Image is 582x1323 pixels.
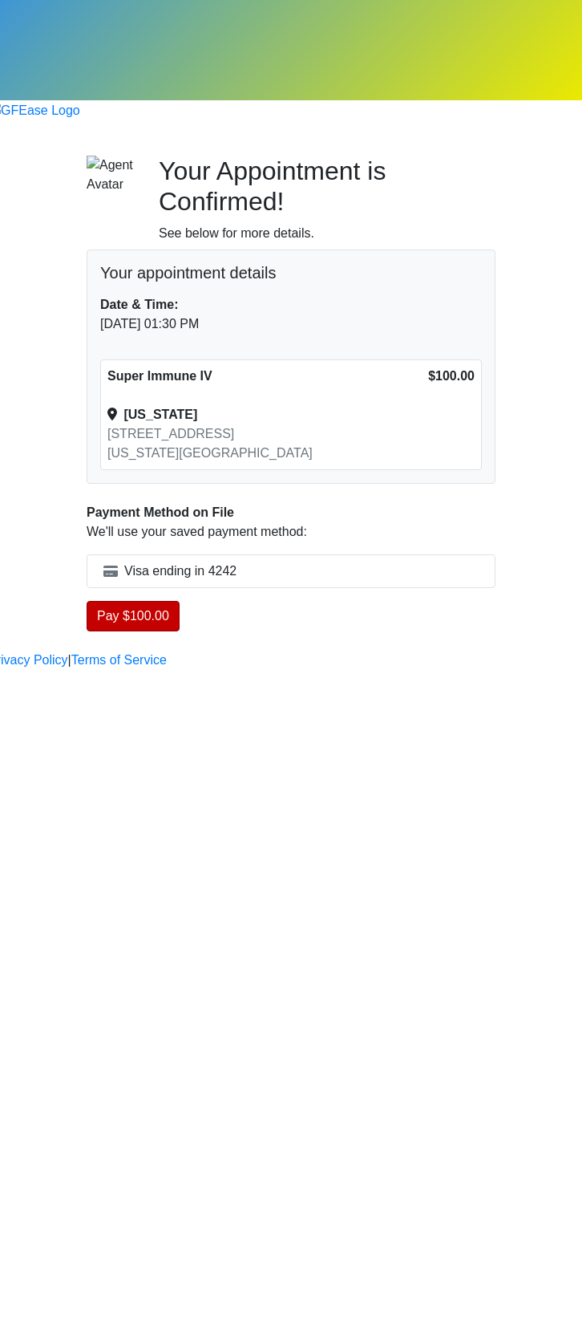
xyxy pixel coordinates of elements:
img: Agent Avatar [87,156,135,194]
span: Visa ending in 4242 [124,562,236,581]
a: Terms of Service [71,651,167,670]
p: We'll use your saved payment method: [87,522,495,542]
div: [STREET_ADDRESS] [US_STATE][GEOGRAPHIC_DATA] [107,424,428,463]
strong: Date & Time: [100,298,179,311]
div: [DATE] 01:30 PM [100,315,482,334]
button: Pay $100.00 [87,601,180,631]
strong: [US_STATE] [123,408,197,421]
h5: Your appointment details [100,263,482,282]
h2: Your Appointment is Confirmed! [159,156,495,217]
div: See below for more details. [159,224,495,243]
div: Payment Method on File [87,503,495,522]
a: | [68,651,71,670]
div: Super Immune IV [107,367,428,386]
div: $100.00 [428,367,475,386]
